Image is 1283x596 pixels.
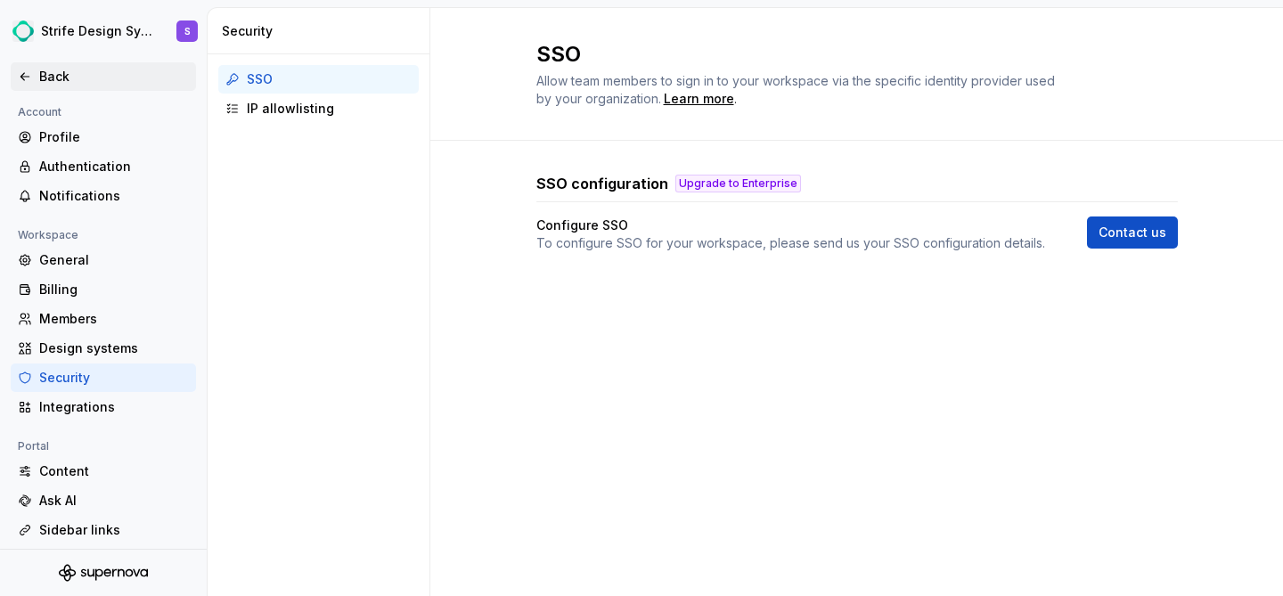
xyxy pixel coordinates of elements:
[11,246,196,274] a: General
[536,234,1045,252] p: To configure SSO for your workspace, please send us your SSO configuration details.
[664,90,734,108] a: Learn more
[11,123,196,151] a: Profile
[536,40,1156,69] h2: SSO
[39,462,189,480] div: Content
[39,158,189,176] div: Authentication
[11,152,196,181] a: Authentication
[247,100,412,118] div: IP allowlisting
[11,225,86,246] div: Workspace
[11,275,196,304] a: Billing
[1099,224,1166,241] span: Contact us
[11,363,196,392] a: Security
[184,24,191,38] div: S
[39,339,189,357] div: Design systems
[11,334,196,363] a: Design systems
[39,310,189,328] div: Members
[12,20,34,42] img: 21b91b01-957f-4e61-960f-db90ae25bf09.png
[661,93,737,106] span: .
[11,436,56,457] div: Portal
[39,281,189,298] div: Billing
[218,94,419,123] a: IP allowlisting
[39,398,189,416] div: Integrations
[39,369,189,387] div: Security
[247,70,412,88] div: SSO
[39,187,189,205] div: Notifications
[11,182,196,210] a: Notifications
[11,102,69,123] div: Account
[39,521,189,539] div: Sidebar links
[536,216,628,234] h4: Configure SSO
[11,393,196,421] a: Integrations
[11,516,196,544] a: Sidebar links
[59,564,148,582] svg: Supernova Logo
[11,486,196,515] a: Ask AI
[222,22,422,40] div: Security
[1087,216,1178,249] a: Contact us
[536,73,1058,106] span: Allow team members to sign in to your workspace via the specific identity provider used by your o...
[11,305,196,333] a: Members
[11,62,196,91] a: Back
[536,173,668,194] h3: SSO configuration
[11,457,196,486] a: Content
[39,68,189,86] div: Back
[218,65,419,94] a: SSO
[675,175,801,192] button: Upgrade to Enterprise
[39,251,189,269] div: General
[4,12,203,51] button: Strife Design SystemS
[41,22,155,40] div: Strife Design System
[39,128,189,146] div: Profile
[39,492,189,510] div: Ask AI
